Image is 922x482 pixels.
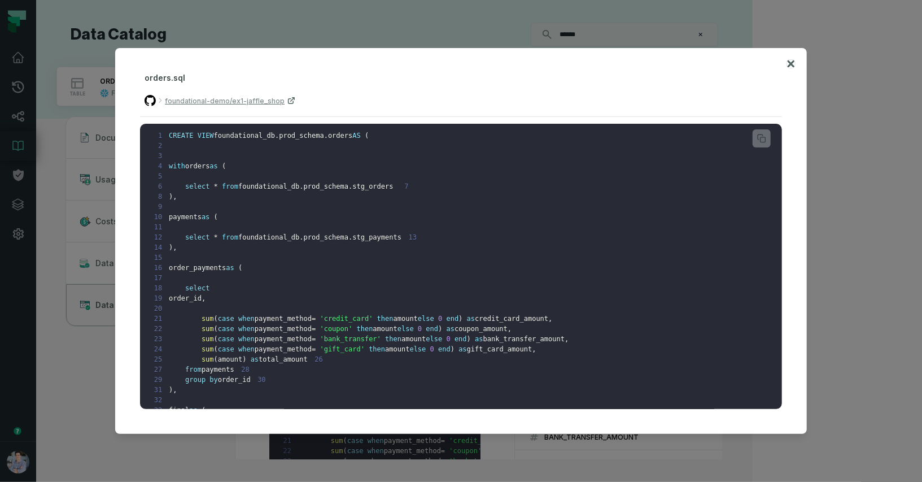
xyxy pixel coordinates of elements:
[352,233,401,241] span: stg_payments
[377,315,394,323] span: then
[255,335,312,343] span: payment_method
[467,335,471,343] span: )
[312,325,316,333] span: =
[467,315,475,323] span: as
[483,335,565,343] span: bank_transfer_amount
[447,325,455,333] span: as
[455,325,508,333] span: coupon_amount
[304,233,348,241] span: prod_schema
[385,345,409,353] span: amount
[451,345,455,353] span: )
[299,183,303,190] span: .
[251,375,273,385] span: 30
[447,315,459,323] span: end
[455,335,467,343] span: end
[312,315,316,323] span: =
[348,233,352,241] span: .
[238,233,299,241] span: foundational_db
[255,325,312,333] span: payment_method
[418,315,434,323] span: else
[299,233,303,241] span: .
[259,355,308,363] span: total_amount
[238,183,299,190] span: foundational_db
[320,345,365,353] span: 'gift_card'
[352,183,393,190] span: stg_orders
[255,315,312,323] span: payment_method
[401,232,423,242] span: 13
[373,325,397,333] span: amount
[251,355,259,363] span: as
[369,345,385,353] span: then
[426,325,438,333] span: end
[320,325,353,333] span: 'coupon'
[312,335,316,343] span: =
[308,354,330,364] span: 26
[304,183,348,190] span: prod_schema
[475,335,483,343] span: as
[447,335,451,343] span: 0
[418,325,422,333] span: 0
[320,315,373,323] span: 'credit_card'
[430,345,434,353] span: 0
[410,345,426,353] span: else
[385,335,401,343] span: then
[401,335,426,343] span: amount
[467,345,532,353] span: gift_card_amount
[357,325,373,333] span: then
[397,325,414,333] span: else
[394,315,418,323] span: amount
[475,315,548,323] span: credit_card_amount
[438,315,442,323] span: 0
[394,181,416,192] span: 7
[426,335,442,343] span: else
[438,325,442,333] span: )
[438,345,451,353] span: end
[458,345,466,353] span: as
[312,345,316,353] span: =
[320,335,381,343] span: 'bank_transfer'
[255,345,312,353] span: payment_method
[458,315,462,323] span: )
[348,183,352,190] span: .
